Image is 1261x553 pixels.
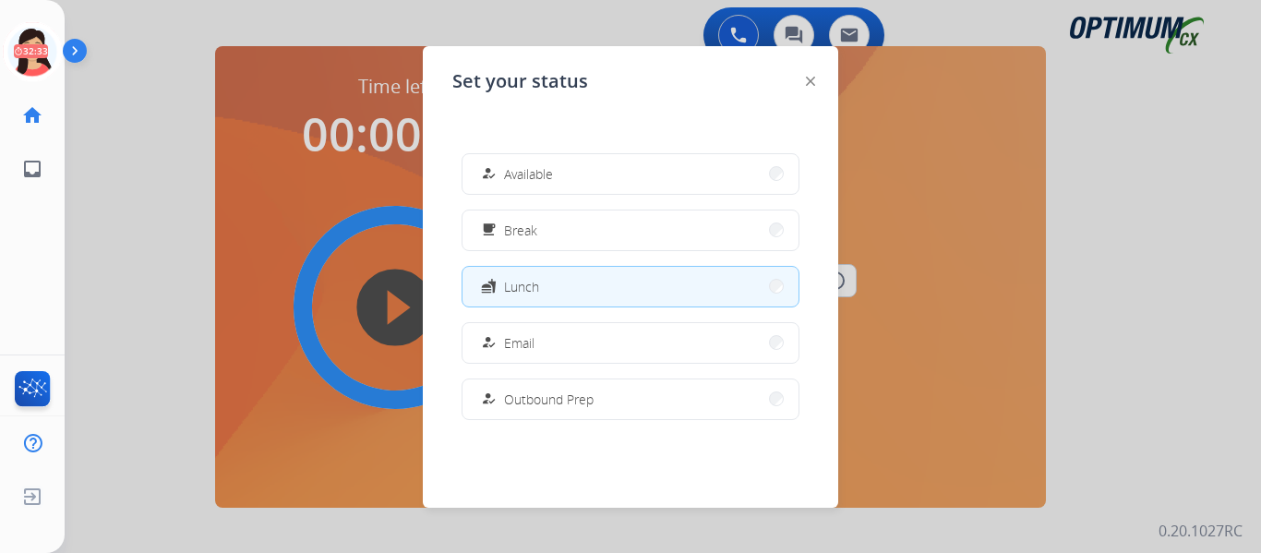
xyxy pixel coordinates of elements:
span: Set your status [452,68,588,94]
button: Outbound Prep [462,379,799,419]
span: Outbound Prep [504,390,594,409]
span: Lunch [504,277,539,296]
mat-icon: fastfood [481,279,497,295]
span: Email [504,333,534,353]
mat-icon: how_to_reg [481,166,497,182]
button: Email [462,323,799,363]
button: Lunch [462,267,799,307]
mat-icon: how_to_reg [481,391,497,407]
button: Break [462,210,799,250]
img: close-button [806,77,815,86]
p: 0.20.1027RC [1159,520,1243,542]
mat-icon: free_breakfast [481,222,497,238]
span: Break [504,221,537,240]
mat-icon: home [21,104,43,126]
button: Available [462,154,799,194]
mat-icon: inbox [21,158,43,180]
mat-icon: how_to_reg [481,335,497,351]
span: Available [504,164,553,184]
